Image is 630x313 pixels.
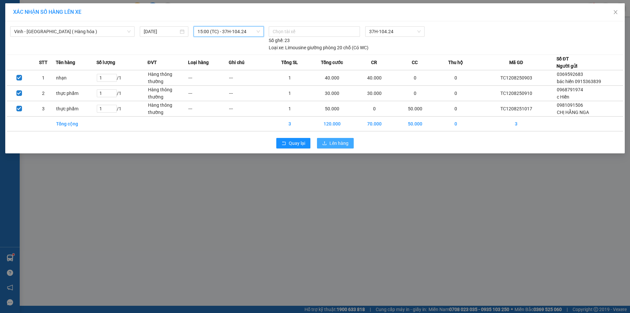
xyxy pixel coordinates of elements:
[269,117,310,131] td: 3
[56,59,75,66] span: Tên hàng
[435,70,476,86] td: 0
[412,59,418,66] span: CC
[281,59,298,66] span: Tổng SL
[269,44,368,51] div: Limousine giường phòng 20 chỗ (Có WC)
[509,59,523,66] span: Mã GD
[322,141,327,146] span: upload
[96,86,148,101] td: / 1
[148,70,188,86] td: Hàng thông thường
[448,59,463,66] span: Thu hộ
[395,86,435,101] td: 0
[10,5,57,27] strong: CHUYỂN PHÁT NHANH AN PHÚ QUÝ
[354,86,395,101] td: 30.000
[188,86,229,101] td: ---
[39,59,48,66] span: STT
[56,117,96,131] td: Tổng cộng
[556,55,577,70] div: Số ĐT Người gửi
[198,27,260,36] span: 15:00 (TC) - 37H-104.24
[31,70,55,86] td: 1
[148,86,188,101] td: Hàng thông thường
[269,37,290,44] div: 23
[96,101,148,117] td: / 1
[310,70,354,86] td: 40.000
[31,86,55,101] td: 2
[557,87,583,92] span: 0968791974
[557,79,601,84] span: bác hiến 0915363839
[31,101,55,117] td: 3
[10,28,58,50] span: [GEOGRAPHIC_DATA], [GEOGRAPHIC_DATA] ↔ [GEOGRAPHIC_DATA]
[188,59,209,66] span: Loại hàng
[476,117,556,131] td: 3
[321,59,343,66] span: Tổng cước
[269,37,283,44] span: Số ghế:
[371,59,377,66] span: CR
[56,101,96,117] td: thực phẩm
[14,27,131,36] span: Vinh - Hà Nội ( Hàng hóa )
[476,86,556,101] td: TC1208250910
[354,117,395,131] td: 70.000
[269,101,310,117] td: 1
[557,102,583,108] span: 0981091506
[282,141,286,146] span: rollback
[56,70,96,86] td: nhạn
[3,35,9,68] img: logo
[148,101,188,117] td: Hàng thông thường
[229,70,269,86] td: ---
[395,70,435,86] td: 0
[435,86,476,101] td: 0
[606,3,625,22] button: Close
[354,70,395,86] td: 40.000
[329,140,348,147] span: Lên hàng
[148,59,157,66] span: ĐVT
[96,70,148,86] td: / 1
[395,101,435,117] td: 50.000
[395,117,435,131] td: 50.000
[13,9,81,15] span: XÁC NHẬN SỐ HÀNG LÊN XE
[435,117,476,131] td: 0
[269,86,310,101] td: 1
[354,101,395,117] td: 0
[476,101,556,117] td: TC1208251017
[188,70,229,86] td: ---
[229,86,269,101] td: ---
[557,94,569,100] span: c Hiền
[269,70,310,86] td: 1
[144,28,178,35] input: 12/08/2025
[188,101,229,117] td: ---
[229,59,244,66] span: Ghi chú
[269,44,284,51] span: Loại xe:
[276,138,310,148] button: rollbackQuay lại
[310,101,354,117] td: 50.000
[289,140,305,147] span: Quay lại
[310,86,354,101] td: 30.000
[435,101,476,117] td: 0
[369,27,420,36] span: 37H-104.24
[557,72,583,77] span: 0369592683
[56,86,96,101] td: thực phẩm
[229,101,269,117] td: ---
[557,110,589,115] span: CHỊ HẰNG NGA
[310,117,354,131] td: 120.000
[613,10,618,15] span: close
[317,138,354,148] button: uploadLên hàng
[476,70,556,86] td: TC1208250903
[96,59,115,66] span: Số lượng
